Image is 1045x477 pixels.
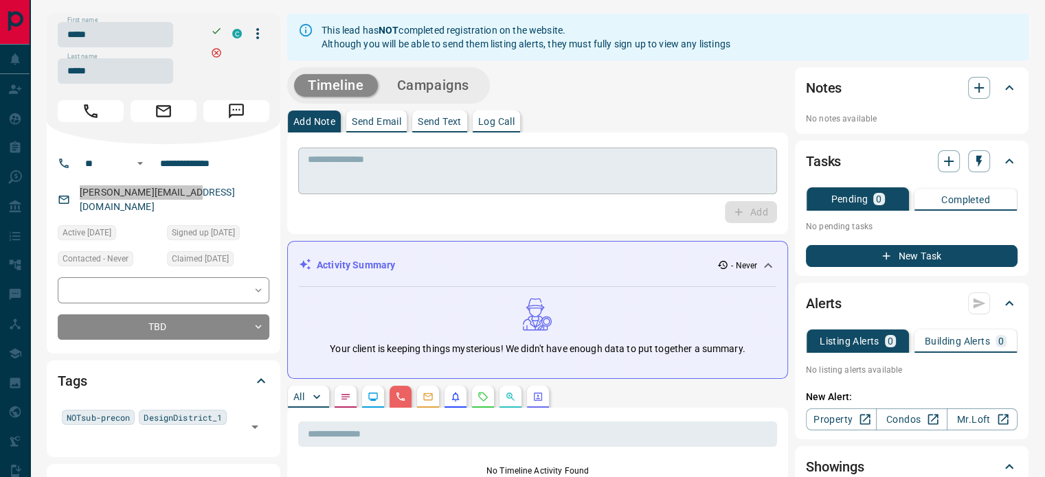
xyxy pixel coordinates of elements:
[368,391,379,402] svg: Lead Browsing Activity
[63,252,128,266] span: Contacted - Never
[232,29,242,38] div: condos.ca
[925,336,990,346] p: Building Alerts
[806,292,842,314] h2: Alerts
[888,336,893,346] p: 0
[941,195,990,205] p: Completed
[167,251,269,270] div: Sun Aug 15 2021
[203,100,269,122] span: Message
[172,252,229,266] span: Claimed [DATE]
[998,336,1004,346] p: 0
[67,16,98,25] label: First name
[418,117,462,126] p: Send Text
[806,408,877,430] a: Property
[806,71,1018,104] div: Notes
[58,225,160,244] div: Sun Aug 15 2021
[167,225,269,244] div: Sun Aug 15 2021
[379,25,398,36] strong: NOT
[63,226,111,240] span: Active [DATE]
[67,410,130,424] span: NOTsub-precon
[477,391,488,402] svg: Requests
[58,100,124,122] span: Call
[131,100,196,122] span: Email
[450,391,461,402] svg: Listing Alerts
[352,117,401,126] p: Send Email
[731,259,757,272] p: - Never
[172,226,235,240] span: Signed up [DATE]
[876,194,881,204] p: 0
[294,74,378,97] button: Timeline
[820,336,879,346] p: Listing Alerts
[299,253,776,278] div: Activity Summary- Never
[806,113,1018,125] p: No notes available
[80,187,235,212] a: [PERSON_NAME][EMAIL_ADDRESS][DOMAIN_NAME]
[806,150,841,172] h2: Tasks
[298,465,777,477] p: No Timeline Activity Found
[330,342,745,356] p: Your client is keeping things mysterious! We didn't have enough data to put together a summary.
[806,145,1018,178] div: Tasks
[383,74,483,97] button: Campaigns
[947,408,1018,430] a: Mr.Loft
[67,52,98,61] label: Last name
[58,370,87,392] h2: Tags
[478,117,515,126] p: Log Call
[532,391,543,402] svg: Agent Actions
[322,18,730,56] div: This lead has completed registration on the website. Although you will be able to send them listi...
[876,408,947,430] a: Condos
[806,245,1018,267] button: New Task
[423,391,434,402] svg: Emails
[395,391,406,402] svg: Calls
[806,287,1018,320] div: Alerts
[505,391,516,402] svg: Opportunities
[317,258,395,272] p: Activity Summary
[806,216,1018,237] p: No pending tasks
[58,314,269,340] div: TBD
[806,77,842,99] h2: Notes
[144,410,222,424] span: DesignDistrict_1
[293,392,304,402] p: All
[340,391,351,402] svg: Notes
[132,155,148,172] button: Open
[293,117,335,126] p: Add Note
[58,364,269,397] div: Tags
[806,364,1018,376] p: No listing alerts available
[806,390,1018,404] p: New Alert:
[245,417,265,437] button: Open
[831,194,868,204] p: Pending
